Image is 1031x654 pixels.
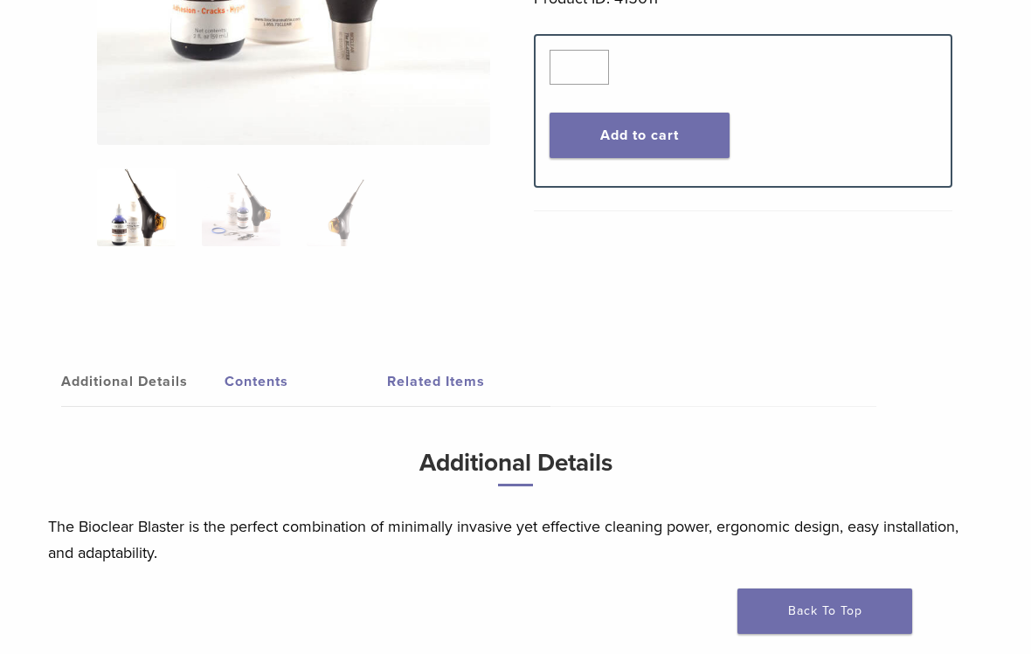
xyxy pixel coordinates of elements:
a: Related Items [387,357,550,406]
a: Contents [225,357,388,406]
img: Bioclear-Blaster-Kit-Simplified-1-e1548850725122-324x324.jpg [97,168,176,246]
button: Add to cart [550,113,730,158]
a: Back To Top [737,589,912,634]
img: Blaster Kit - Image 3 [307,168,385,246]
img: Blaster Kit - Image 2 [202,168,280,246]
h3: Additional Details [48,442,983,500]
p: The Bioclear Blaster is the perfect combination of minimally invasive yet effective cleaning powe... [48,513,983,566]
a: Additional Details [61,357,225,406]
